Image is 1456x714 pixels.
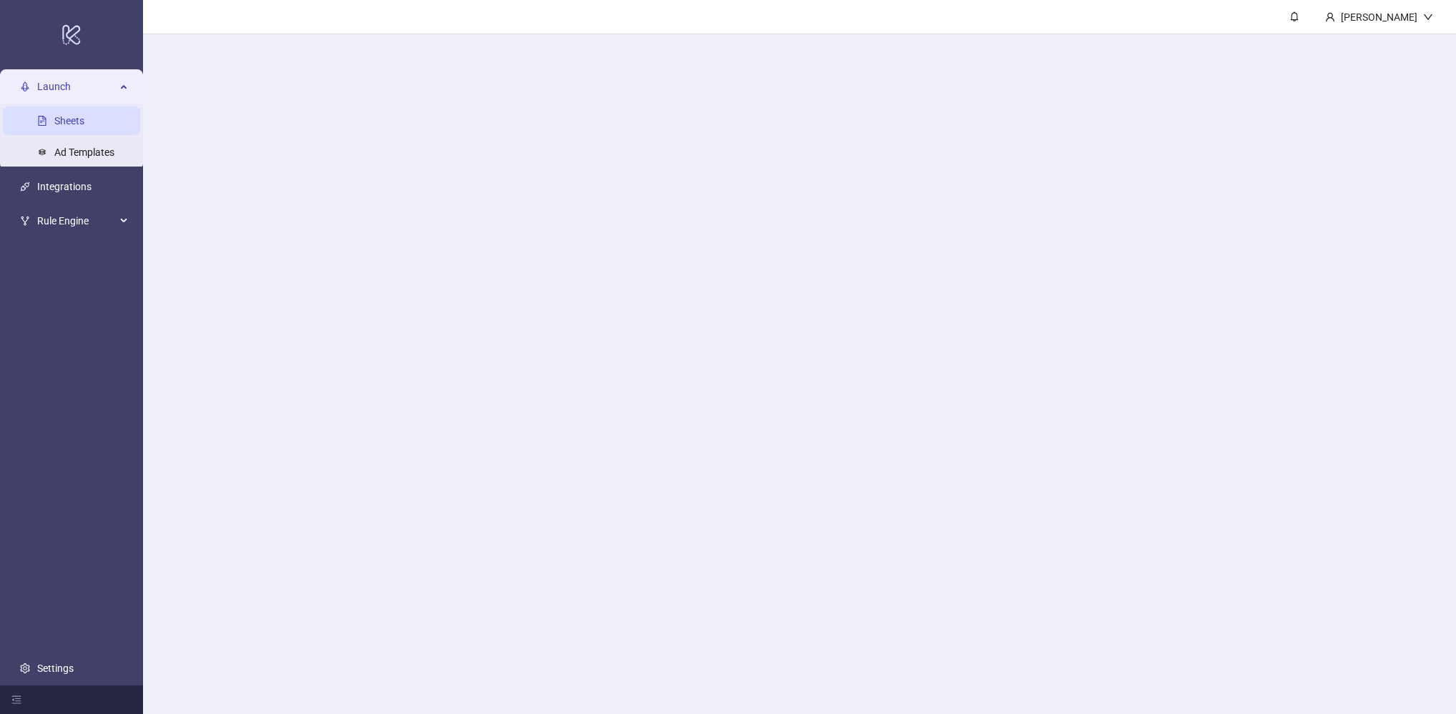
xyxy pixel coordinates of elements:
[20,81,30,91] span: rocket
[1423,12,1433,22] span: down
[11,695,21,705] span: menu-fold
[37,663,74,674] a: Settings
[1335,9,1423,25] div: [PERSON_NAME]
[37,72,116,101] span: Launch
[37,207,116,235] span: Rule Engine
[20,216,30,226] span: fork
[54,115,84,127] a: Sheets
[1325,12,1335,22] span: user
[1289,11,1299,21] span: bell
[54,147,114,158] a: Ad Templates
[37,181,92,192] a: Integrations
